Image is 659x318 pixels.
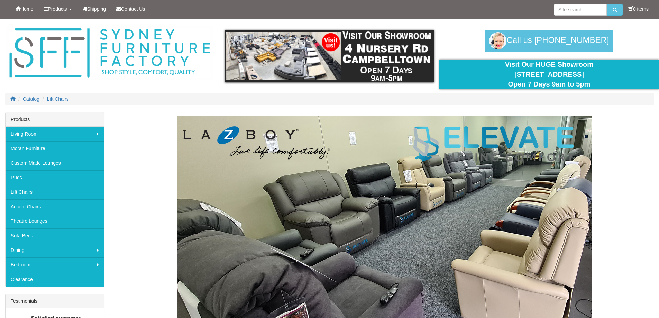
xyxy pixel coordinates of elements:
a: Accent Chairs [6,199,104,214]
a: Lift Chairs [47,96,69,102]
a: Catalog [23,96,39,102]
a: Rugs [6,170,104,185]
div: Testimonials [6,294,104,308]
img: showroom.gif [225,30,434,82]
a: Theatre Lounges [6,214,104,228]
span: Shipping [87,6,106,12]
a: Shipping [77,0,111,18]
a: Contact Us [111,0,150,18]
div: Products [6,112,104,127]
a: Moran Furniture [6,141,104,156]
a: Clearance [6,272,104,287]
li: 0 items [628,6,649,12]
span: Contact Us [121,6,145,12]
a: Custom Made Lounges [6,156,104,170]
a: Home [10,0,38,18]
a: Sofa Beds [6,228,104,243]
input: Site search [554,4,607,16]
a: Lift Chairs [6,185,104,199]
div: Visit Our HUGE Showroom [STREET_ADDRESS] Open 7 Days 9am to 5pm [445,60,654,89]
span: Products [48,6,67,12]
a: Bedroom [6,257,104,272]
a: Living Room [6,127,104,141]
span: Home [20,6,33,12]
a: Products [38,0,77,18]
img: Sydney Furniture Factory [6,26,213,80]
a: Dining [6,243,104,257]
